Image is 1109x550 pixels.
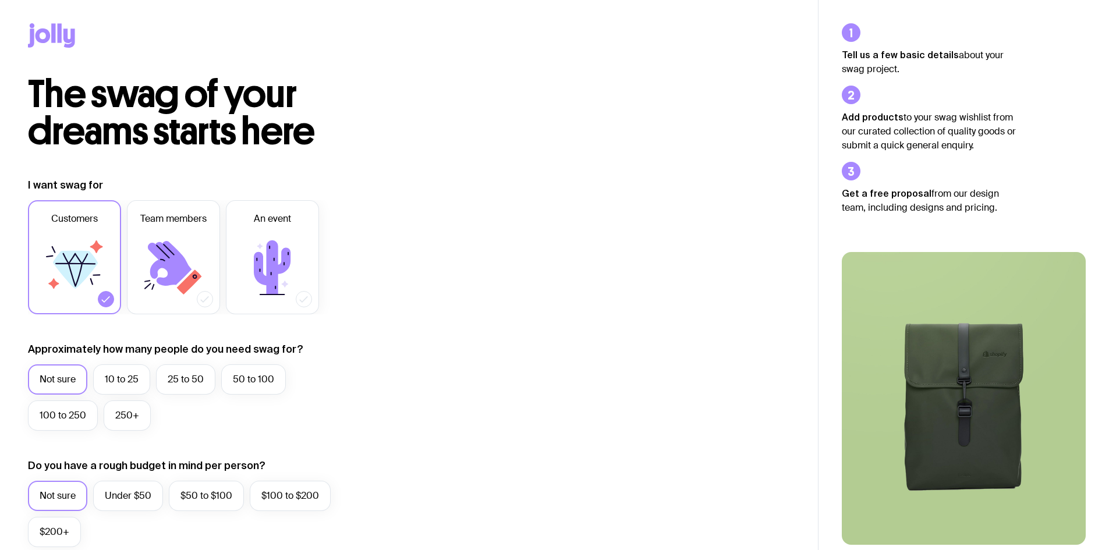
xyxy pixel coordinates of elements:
span: Customers [51,212,98,226]
label: Approximately how many people do you need swag for? [28,342,303,356]
label: 50 to 100 [221,364,286,395]
label: $50 to $100 [169,481,244,511]
span: An event [254,212,291,226]
label: 100 to 250 [28,400,98,431]
label: Not sure [28,481,87,511]
strong: Get a free proposal [842,188,931,198]
strong: Add products [842,112,904,122]
span: The swag of your dreams starts here [28,71,315,154]
label: Do you have a rough budget in mind per person? [28,459,265,473]
p: about your swag project. [842,48,1016,76]
label: $200+ [28,517,81,547]
label: 25 to 50 [156,364,215,395]
p: to your swag wishlist from our curated collection of quality goods or submit a quick general enqu... [842,110,1016,152]
strong: Tell us a few basic details [842,49,959,60]
label: 10 to 25 [93,364,150,395]
p: from our design team, including designs and pricing. [842,186,1016,215]
label: Not sure [28,364,87,395]
label: I want swag for [28,178,103,192]
label: Under $50 [93,481,163,511]
label: 250+ [104,400,151,431]
span: Team members [140,212,207,226]
label: $100 to $200 [250,481,331,511]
